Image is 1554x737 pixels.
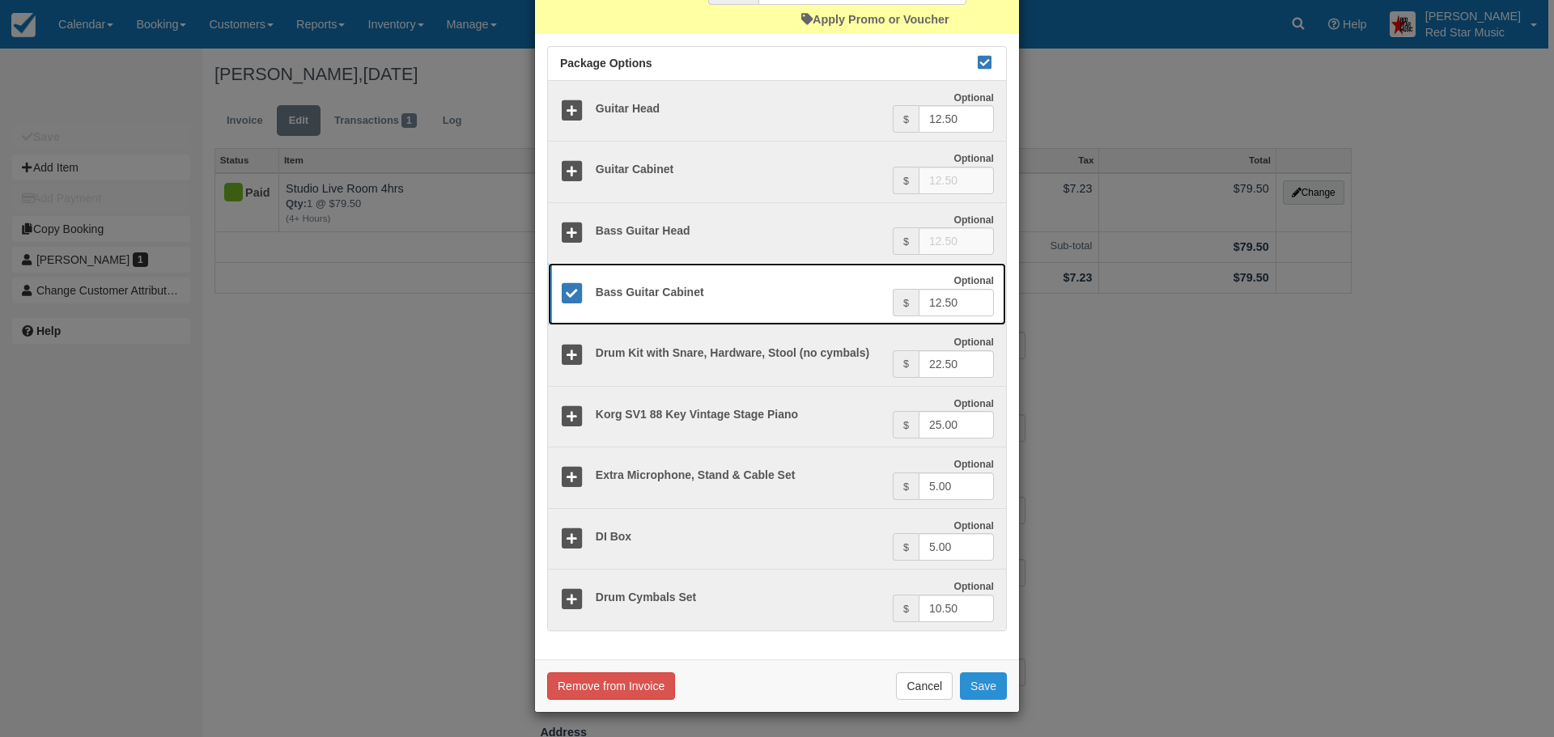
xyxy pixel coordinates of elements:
[548,447,1006,509] a: Extra Microphone, Stand & Cable Set Optional $
[953,337,994,348] strong: Optional
[548,141,1006,203] a: Guitar Cabinet Optional $
[548,324,1006,387] a: Drum Kit with Snare, Hardware, Stool (no cymbals) Optional $
[584,286,893,299] h5: Bass Guitar Cabinet
[953,398,994,409] strong: Optional
[560,57,652,70] span: Package Options
[584,225,893,237] h5: Bass Guitar Head
[903,604,909,615] small: $
[903,542,909,553] small: $
[953,153,994,164] strong: Optional
[548,569,1006,630] a: Drum Cymbals Set Optional $
[960,672,1007,700] button: Save
[548,263,1006,325] a: Bass Guitar Cabinet Optional $
[903,114,909,125] small: $
[953,214,994,226] strong: Optional
[903,176,909,187] small: $
[953,520,994,532] strong: Optional
[548,386,1006,448] a: Korg SV1 88 Key Vintage Stage Piano Optional $
[801,13,949,26] a: Apply Promo or Voucher
[953,459,994,470] strong: Optional
[584,469,893,481] h5: Extra Microphone, Stand & Cable Set
[903,481,909,493] small: $
[903,298,909,309] small: $
[903,358,909,370] small: $
[548,508,1006,570] a: DI Box Optional $
[584,409,893,421] h5: Korg SV1 88 Key Vintage Stage Piano
[953,581,994,592] strong: Optional
[953,275,994,286] strong: Optional
[548,202,1006,265] a: Bass Guitar Head Optional $
[584,163,893,176] h5: Guitar Cabinet
[584,347,893,359] h5: Drum Kit with Snare, Hardware, Stool (no cymbals)
[584,531,893,543] h5: DI Box
[548,81,1006,142] a: Guitar Head Optional $
[547,672,675,700] button: Remove from Invoice
[953,92,994,104] strong: Optional
[584,103,893,115] h5: Guitar Head
[903,420,909,431] small: $
[896,672,953,700] button: Cancel
[584,591,893,604] h5: Drum Cymbals Set
[903,236,909,248] small: $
